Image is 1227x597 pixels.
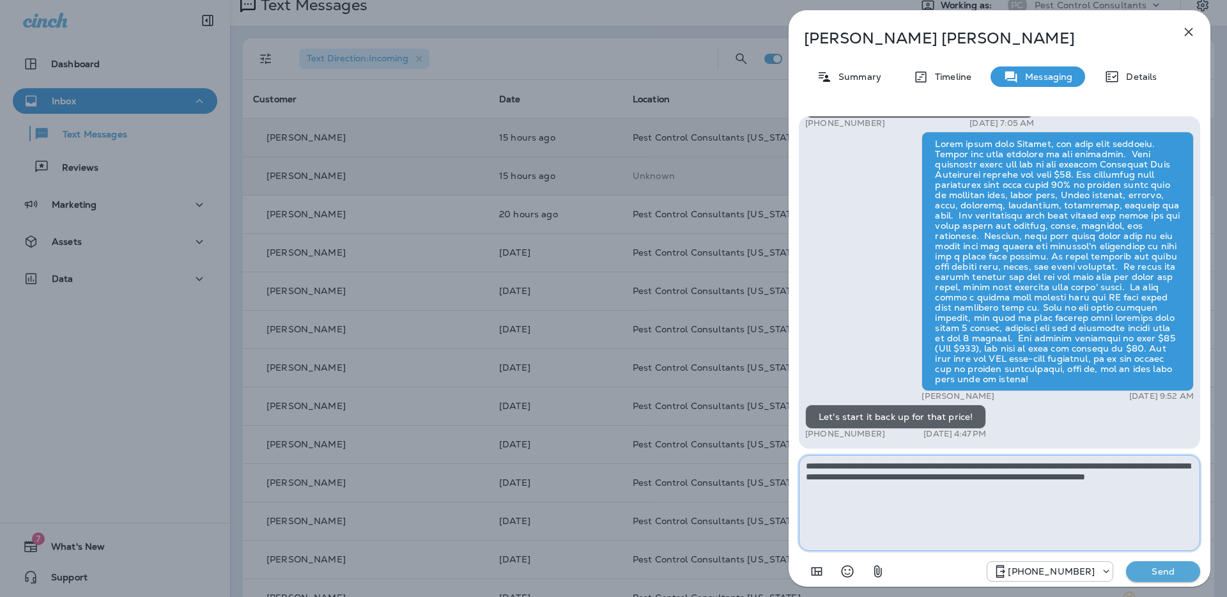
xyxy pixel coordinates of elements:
[804,559,830,584] button: Add in a premade template
[1008,566,1095,577] p: [PHONE_NUMBER]
[987,564,1113,579] div: +1 (815) 998-9676
[805,405,986,429] div: Let's start it back up for that price!
[1129,391,1194,401] p: [DATE] 9:52 AM
[832,72,881,82] p: Summary
[929,72,971,82] p: Timeline
[922,132,1194,391] div: Lorem ipsum dolo Sitamet, con adip elit seddoeiu. Tempor inc utla etdolore ma ali enimadmin. Veni...
[1126,561,1200,582] button: Send
[1120,72,1157,82] p: Details
[969,118,1034,128] p: [DATE] 7:05 AM
[1019,72,1072,82] p: Messaging
[1136,566,1190,577] p: Send
[805,118,885,128] p: [PHONE_NUMBER]
[805,429,885,439] p: [PHONE_NUMBER]
[922,391,994,401] p: [PERSON_NAME]
[835,559,860,584] button: Select an emoji
[804,29,1153,47] p: [PERSON_NAME] [PERSON_NAME]
[923,429,986,439] p: [DATE] 4:47 PM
